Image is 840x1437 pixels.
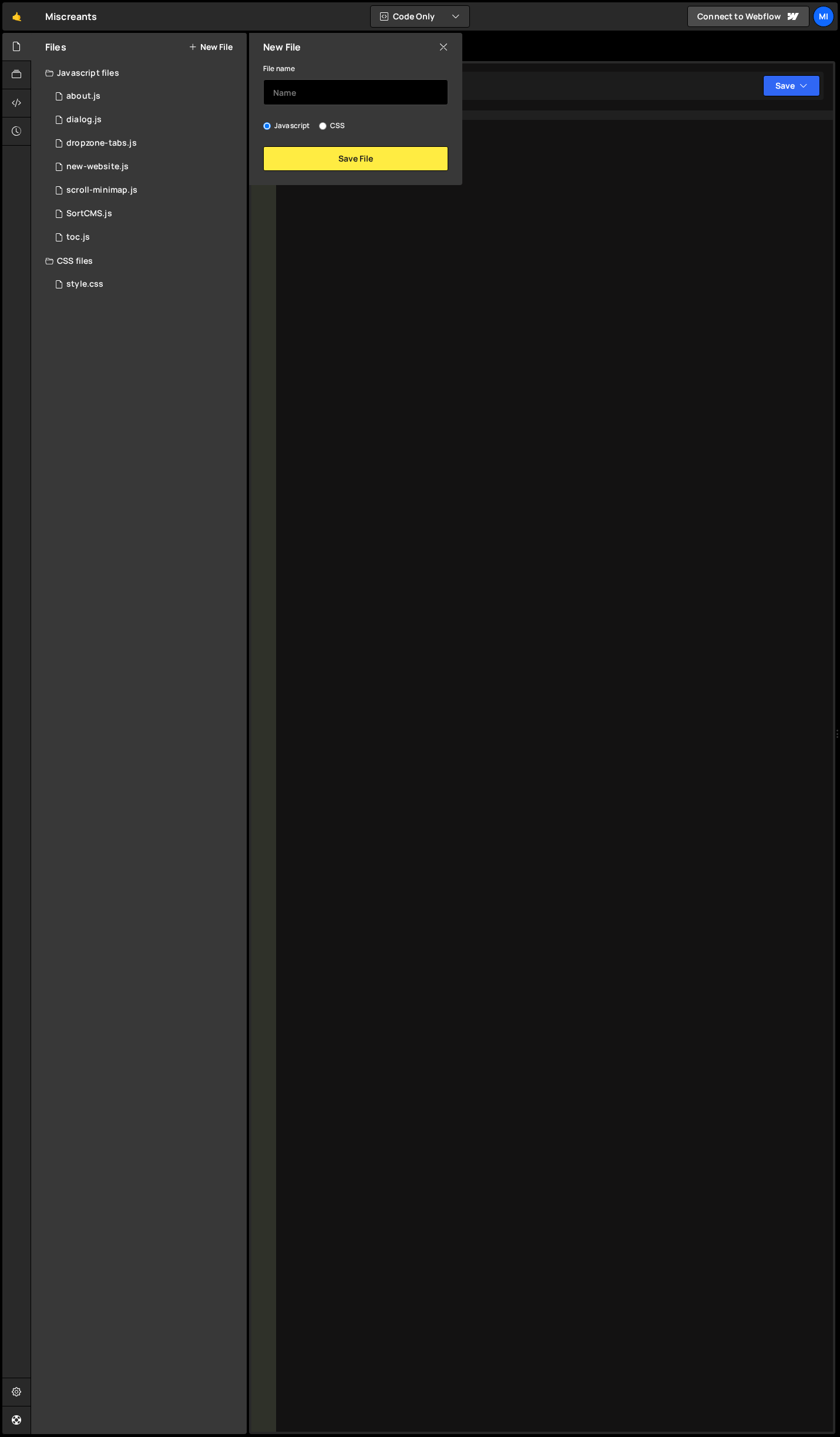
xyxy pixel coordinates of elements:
div: 7153/27796.js [45,108,247,132]
div: new-website.js [66,162,129,172]
h2: New File [263,41,301,53]
div: style.css [66,279,103,290]
div: 7153/32515.js [45,179,247,202]
div: Javascript files [31,61,247,85]
input: Javascript [263,122,271,130]
button: Save File [263,146,448,171]
input: CSS [319,122,327,130]
a: Mi [813,6,834,27]
button: New File [189,42,233,52]
div: about.js [66,91,100,102]
div: CSS files [31,249,247,273]
div: toc.js [66,232,90,243]
div: scroll-minimap.js [66,185,137,196]
a: Connect to Webflow [687,6,809,27]
div: dialog.js [66,115,102,125]
div: SortCMS.js [66,209,112,219]
label: File name [263,63,295,75]
input: Name [263,79,448,105]
h2: Files [45,41,66,53]
div: 7153/27637.css [45,273,247,296]
label: Javascript [263,120,310,132]
label: CSS [319,120,345,132]
div: dropzone-tabs.js [66,138,137,149]
button: Code Only [371,6,469,27]
div: Miscreants [45,9,98,23]
div: 7153/14608.js [45,132,247,155]
button: Save [763,75,820,96]
div: 7153/13882.js [45,202,247,226]
div: 7153/38935.js [45,85,247,108]
a: 🤙 [2,2,31,31]
div: 7153/27650.js [45,226,247,249]
div: 7153/38692.js [45,155,247,179]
